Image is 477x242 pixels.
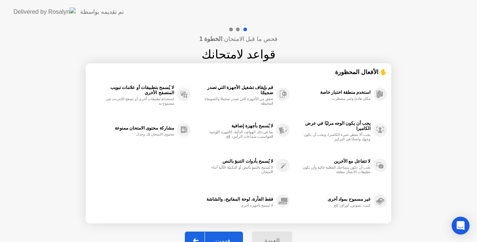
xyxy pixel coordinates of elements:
div: محتوى الامتحان لك وحدك [104,132,174,137]
div: لا يُسمح بأجهزة أخرى [203,203,273,208]
img: Delivered by Rosalyn [13,7,76,16]
div: غير مسموح بمواد أخرى [293,197,370,202]
div: يجب أن تكون مساحتك الفعلية خالية وأن تكون تطبيقات الاتصال مغلقة [300,165,370,174]
h4: فحص ما قبل الامتحان: [199,35,278,44]
div: يجب ألا يغطي شيء الكاميرا، ويجب أن يكون وجهك واضحًا في التركيز [300,133,370,141]
div: استخدام تطبيقات أخرى أو تصفح الإنترنت غير مسموح به [104,97,174,106]
div: فقط الفأرة، لوحة المفاتيح، والشاشة [194,197,274,202]
div: ✋ الأفعال المحظورة [90,68,387,76]
div: لا يُسمح بالتنبؤ بالنص أو التكملة الآلية أثناء الامتحان [203,165,273,174]
h1: قواعد لامتحانك [202,45,275,63]
div: كتب، نصوص، أوراق، إلخ [300,203,370,208]
b: الخطوة 1 [199,36,222,42]
div: Open Intercom Messenger [452,217,470,235]
div: لا يُسمح بأجهزة إضافية [194,123,274,128]
div: يجب أن يكون الوجه مرئيًا في عرض الكاميرا [293,121,370,131]
div: مكان هادئ وغير مضطرب [300,96,370,101]
div: لا يُسمح بأدوات التنبؤ بالنص [194,159,274,164]
div: لا تتفاعل مع الآخرين [293,159,370,164]
div: مشاركة محتوى الامتحان ممنوعة [94,125,174,131]
div: لا يُسمح بتطبيقات أو علامات تبويب المتصفح الأخرى [94,85,174,95]
div: تحقق من الأجهزة التي تصدر ضجيجًا والضوضاء المحيطة [203,97,273,106]
div: تم تقديمه بواسطة [80,7,124,16]
div: بما في ذلك الهواتف الذكية، الأجهزة اللوحية، الحواسيب، سماعات الرأس، إلخ. [203,130,273,139]
div: استخدم منطقة اختبار خاصة [293,90,370,95]
div: قم بإيقاف تشغيل الأجهزة التي تصدر ضجيجًا [194,85,274,95]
